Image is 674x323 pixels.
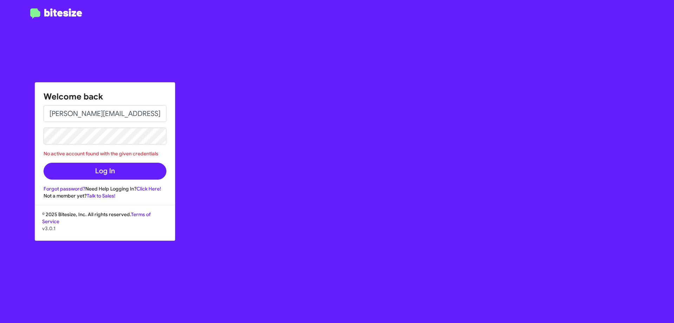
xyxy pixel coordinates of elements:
div: No active account found with the given credentials [44,150,166,157]
div: Not a member yet? [44,192,166,199]
div: © 2025 Bitesize, Inc. All rights reserved. [35,211,175,240]
input: Email address [44,105,166,122]
div: Need Help Logging In? [44,185,166,192]
button: Log In [44,163,166,180]
a: Talk to Sales! [87,193,115,199]
a: Click Here! [137,186,161,192]
a: Forgot password? [44,186,85,192]
p: v3.0.1 [42,225,168,232]
h1: Welcome back [44,91,166,102]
